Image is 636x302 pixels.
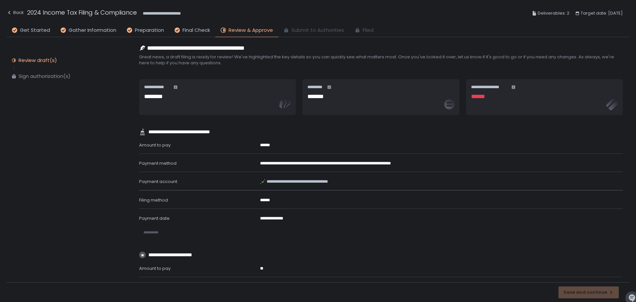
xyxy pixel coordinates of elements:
[19,73,71,80] div: Sign authorization(s)
[139,54,623,66] span: Great news, a draft filing is ready for review! We've highlighted the key details so you can quic...
[139,265,171,272] span: Amount to pay
[139,160,177,166] span: Payment method
[7,8,24,19] button: Back
[581,9,623,17] span: Target date: [DATE]
[139,178,177,185] span: Payment account
[229,27,273,34] span: Review & Approve
[183,27,210,34] span: Final Check
[291,27,344,34] span: Submit to Authorities
[20,27,50,34] span: Get Started
[27,8,137,17] h1: 2024 Income Tax Filing & Compliance
[19,57,57,64] div: Review draft(s)
[139,197,168,203] span: Filing method
[139,215,170,221] span: Payment date
[139,142,171,148] span: Amount to pay
[363,27,374,34] span: Filed
[69,27,116,34] span: Gather Information
[538,9,569,17] span: Deliverables: 2
[135,27,164,34] span: Preparation
[7,9,24,17] div: Back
